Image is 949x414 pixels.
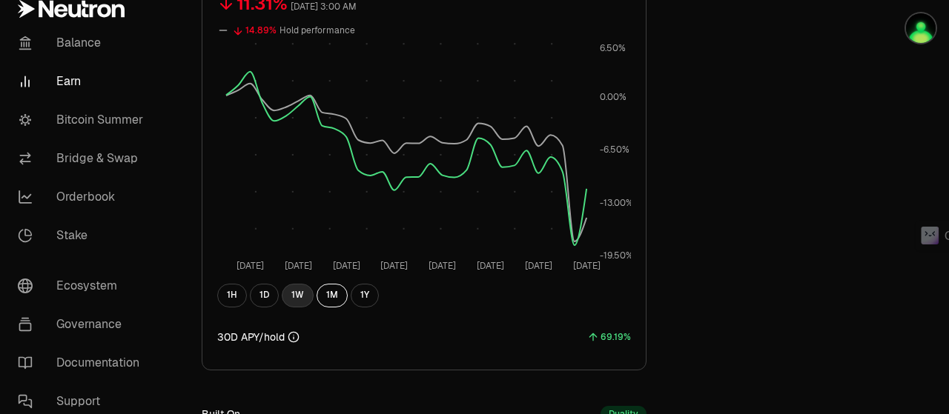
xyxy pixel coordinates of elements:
tspan: [DATE] [237,260,264,272]
button: 1Y [351,284,379,307]
a: Governance [6,305,160,344]
tspan: [DATE] [333,260,360,272]
a: Balance [6,24,160,62]
div: Hold performance [280,22,355,39]
a: Orderbook [6,178,160,216]
img: Kycka wallet [906,13,936,43]
button: 1M [317,284,348,307]
a: Bridge & Swap [6,139,160,178]
tspan: [DATE] [477,260,504,272]
a: Bitcoin Summer [6,101,160,139]
button: 1W [282,284,314,307]
tspan: [DATE] [429,260,456,272]
a: Earn [6,62,160,101]
tspan: -6.50% [600,144,629,156]
button: 1H [217,284,247,307]
div: 69.19% [601,329,631,346]
tspan: [DATE] [285,260,312,272]
tspan: 0.00% [600,91,626,103]
div: 14.89% [245,22,277,39]
tspan: -19.50% [600,250,633,261]
span: 30D APY/hold [217,330,285,344]
tspan: [DATE] [525,260,552,272]
a: Documentation [6,344,160,382]
a: Ecosystem [6,267,160,305]
tspan: 6.50% [600,42,626,54]
tspan: [DATE] [573,260,601,272]
tspan: -13.00% [600,197,633,209]
a: Stake [6,216,160,255]
tspan: [DATE] [380,260,408,272]
button: 1D [250,284,279,307]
